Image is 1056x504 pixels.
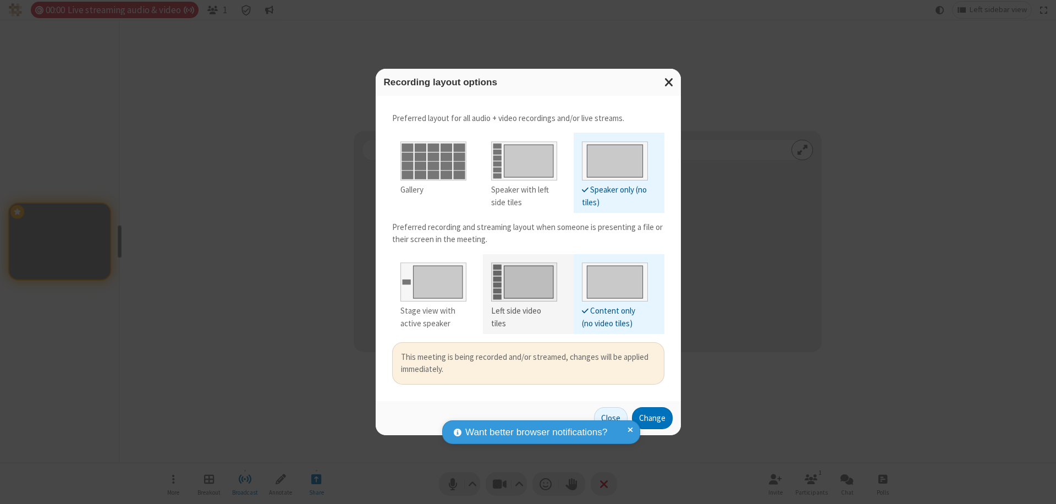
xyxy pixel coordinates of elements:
div: Content only (no video tiles) [582,305,648,330]
img: Content only (no video tiles) [582,258,648,302]
div: Speaker only (no tiles) [582,184,648,209]
img: Left side video tiles [491,258,557,302]
img: Gallery [400,137,466,180]
p: Preferred recording and streaming layout when someone is presenting a file or their screen in the... [392,221,664,246]
div: Gallery [400,184,466,196]
span: Want better browser notifications? [465,425,607,440]
h3: Recording layout options [384,77,673,87]
button: Change [632,407,673,429]
div: Left side video tiles [491,305,557,330]
div: This meeting is being recorded and/or streamed, changes will be applied immediately. [401,351,656,376]
div: Speaker with left side tiles [491,184,557,209]
button: Close [594,407,628,429]
p: Preferred layout for all audio + video recordings and/or live streams. [392,112,664,125]
img: Stage view with active speaker [400,258,466,302]
img: Speaker with left side tiles [491,137,557,180]
button: Close modal [658,69,681,96]
img: Speaker only (no tiles) [582,137,648,180]
div: Stage view with active speaker [400,305,466,330]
